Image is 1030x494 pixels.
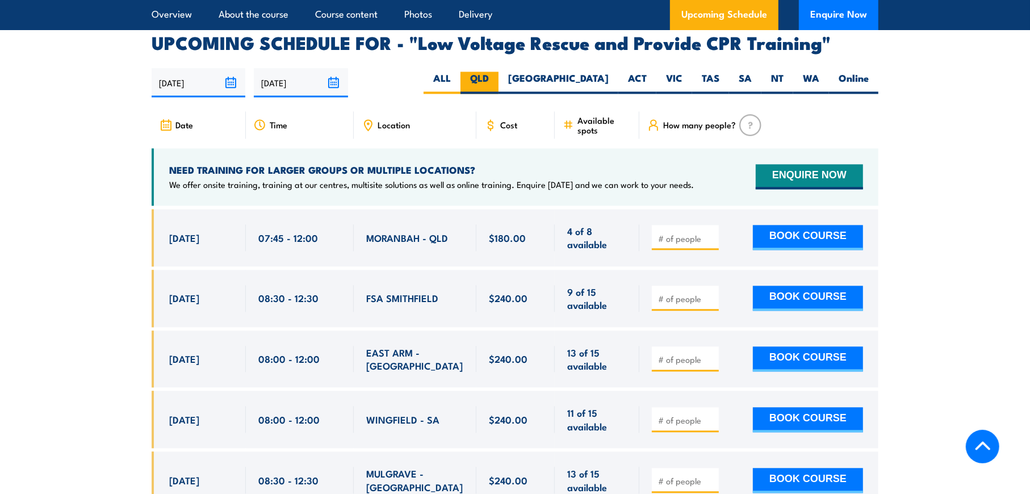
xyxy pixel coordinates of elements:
label: Online [829,72,878,94]
span: How many people? [663,120,736,129]
button: BOOK COURSE [753,407,863,432]
label: ALL [424,72,460,94]
span: MULGRAVE - [GEOGRAPHIC_DATA] [366,467,464,493]
button: BOOK COURSE [753,468,863,493]
label: TAS [692,72,729,94]
h2: UPCOMING SCHEDULE FOR - "Low Voltage Rescue and Provide CPR Training" [152,34,878,50]
span: WINGFIELD - SA [366,413,439,426]
input: # of people [658,233,715,244]
label: SA [729,72,761,94]
p: We offer onsite training, training at our centres, multisite solutions as well as online training... [169,179,694,190]
button: BOOK COURSE [753,225,863,250]
span: Available spots [577,115,631,135]
span: [DATE] [169,291,199,304]
span: 07:45 - 12:00 [258,231,318,244]
input: # of people [658,415,715,426]
span: 08:30 - 12:30 [258,291,319,304]
span: [DATE] [169,413,199,426]
input: # of people [658,475,715,487]
label: VIC [656,72,692,94]
button: BOOK COURSE [753,346,863,371]
span: $240.00 [489,413,527,426]
input: # of people [658,293,715,304]
button: BOOK COURSE [753,286,863,311]
span: 08:00 - 12:00 [258,352,320,365]
span: $240.00 [489,291,527,304]
h4: NEED TRAINING FOR LARGER GROUPS OR MULTIPLE LOCATIONS? [169,164,694,176]
button: ENQUIRE NOW [756,164,863,189]
label: QLD [460,72,499,94]
label: NT [761,72,793,94]
span: Time [270,120,287,129]
span: [DATE] [169,231,199,244]
label: [GEOGRAPHIC_DATA] [499,72,618,94]
span: Cost [500,120,517,129]
span: MORANBAH - QLD [366,231,448,244]
span: 08:00 - 12:00 [258,413,320,426]
span: EAST ARM - [GEOGRAPHIC_DATA] [366,346,464,372]
span: 4 of 8 available [567,224,627,251]
span: [DATE] [169,352,199,365]
span: 13 of 15 available [567,467,627,493]
span: $180.00 [489,231,526,244]
span: 13 of 15 available [567,346,627,372]
span: 11 of 15 available [567,406,627,433]
span: 08:30 - 12:30 [258,474,319,487]
span: $240.00 [489,474,527,487]
span: FSA SMITHFIELD [366,291,438,304]
span: Location [378,120,410,129]
input: To date [254,68,347,97]
span: Date [175,120,193,129]
input: From date [152,68,245,97]
input: # of people [658,354,715,365]
label: WA [793,72,829,94]
span: 9 of 15 available [567,285,627,312]
span: $240.00 [489,352,527,365]
span: [DATE] [169,474,199,487]
label: ACT [618,72,656,94]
